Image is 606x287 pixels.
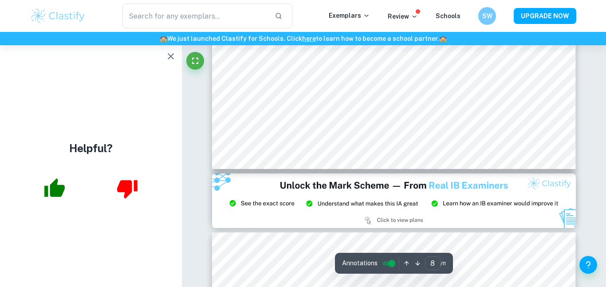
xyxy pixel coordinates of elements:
button: Fullscreen [186,52,204,70]
span: 🏫 [160,35,167,42]
p: Review [388,12,418,21]
h6: SW [482,11,492,21]
p: Exemplars [329,11,370,20]
h4: Helpful? [69,140,113,156]
span: Annotations [342,259,378,268]
h6: We just launched Clastify for Schools. Click to learn how to become a school partner. [2,34,604,43]
span: / 11 [441,259,446,267]
a: Schools [436,12,460,20]
img: Ad [212,173,576,228]
span: 🏫 [439,35,447,42]
input: Search for any exemplars... [122,4,268,28]
button: SW [478,7,496,25]
button: UPGRADE NOW [514,8,576,24]
img: Clastify logo [30,7,86,25]
button: Help and Feedback [579,256,597,274]
a: here [302,35,316,42]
